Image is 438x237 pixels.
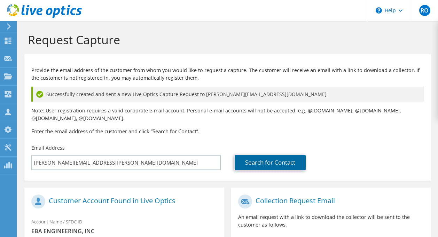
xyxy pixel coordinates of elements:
[28,32,424,47] h1: Request Capture
[31,195,214,208] h1: Customer Account Found in Live Optics
[31,127,424,135] h3: Enter the email address of the customer and click “Search for Contact”.
[419,5,430,16] span: RO
[238,195,421,208] h1: Collection Request Email
[376,7,382,14] svg: \n
[31,107,424,122] p: Note: User registration requires a valid corporate e-mail account. Personal e-mail accounts will ...
[31,227,217,235] span: EBA ENGINEERING, INC
[31,66,424,82] p: Provide the email address of the customer from whom you would like to request a capture. The cust...
[46,90,327,98] span: Successfully created and sent a new Live Optics Capture Request to [PERSON_NAME][EMAIL_ADDRESS][D...
[235,155,306,170] a: Search for Contact
[31,144,65,151] label: Email Address
[238,213,424,229] p: An email request with a link to download the collector will be sent to the customer as follows.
